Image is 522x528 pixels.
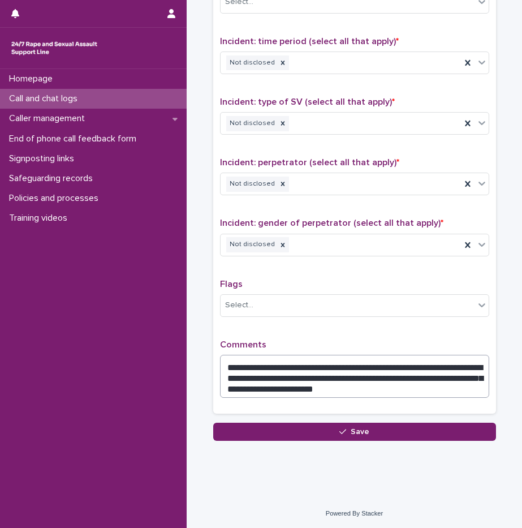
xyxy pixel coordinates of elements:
button: Save [213,423,496,441]
a: Powered By Stacker [326,510,383,517]
p: Signposting links [5,153,83,164]
div: Not disclosed [226,177,277,192]
p: Caller management [5,113,94,124]
p: Training videos [5,213,76,224]
span: Incident: time period (select all that apply) [220,37,399,46]
div: Select... [225,299,253,311]
span: Flags [220,280,243,289]
p: Homepage [5,74,62,84]
span: Comments [220,340,266,349]
span: Save [351,428,369,436]
span: Incident: perpetrator (select all that apply) [220,158,399,167]
div: Not disclosed [226,55,277,71]
img: rhQMoQhaT3yELyF149Cw [9,37,100,59]
p: Call and chat logs [5,93,87,104]
span: Incident: gender of perpetrator (select all that apply) [220,218,443,227]
p: Policies and processes [5,193,107,204]
div: Not disclosed [226,237,277,252]
div: Not disclosed [226,116,277,131]
p: End of phone call feedback form [5,134,145,144]
span: Incident: type of SV (select all that apply) [220,97,395,106]
p: Safeguarding records [5,173,102,184]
